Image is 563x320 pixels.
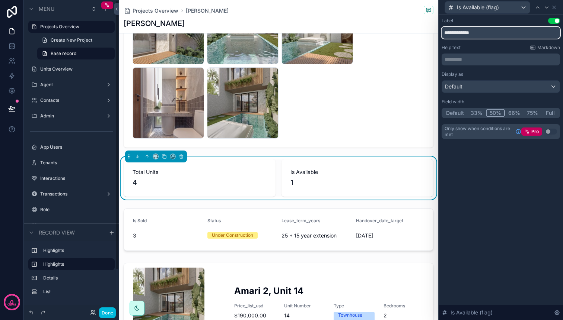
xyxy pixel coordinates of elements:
span: Create New Project [51,37,92,43]
h1: [PERSON_NAME] [124,18,185,29]
a: Base record [37,48,115,59]
div: Label [442,18,453,24]
label: Interactions [40,175,110,181]
span: Markdown [537,45,560,51]
span: Pro [531,129,539,135]
button: 75% [524,109,541,117]
span: Is Available (flag) [457,4,499,11]
span: Only show when conditions are met [445,126,512,138]
p: days [7,301,16,307]
label: Agent Materials [40,222,110,228]
button: Default [443,109,467,117]
a: Markdown [530,45,560,51]
label: Details [43,275,109,281]
label: Transactions [40,191,100,197]
span: 4 [133,177,267,188]
span: 1 [290,177,424,188]
label: Admin [40,113,100,119]
a: Create New Project [37,34,115,46]
div: scrollable content [442,54,560,65]
span: Record view [39,229,75,236]
span: Default [445,83,462,90]
span: Total Units [133,168,267,176]
label: Field width [442,99,464,105]
label: Highlights [43,248,109,253]
label: Help text [442,45,461,51]
label: Highlights [43,261,109,267]
button: Default [442,80,560,93]
span: Menu [39,5,54,13]
button: 33% [467,109,486,117]
button: Is Available (flag) [445,1,530,14]
label: Contacts [40,97,100,103]
button: Full [541,109,559,117]
label: Display as [442,71,463,77]
label: Agent [40,82,100,88]
span: Is Available [290,168,424,176]
button: Done [99,307,116,318]
p: 0 [10,298,13,306]
label: Tenants [40,160,110,166]
button: 50% [486,109,505,117]
span: Projects Overview [133,7,178,14]
a: Projects Overview [124,7,178,14]
span: Base record [51,51,76,56]
label: Units Overview [40,66,110,72]
label: App Users [40,144,110,150]
span: Is Available (flag) [451,309,493,316]
div: scrollable content [24,241,119,305]
label: List [43,289,109,295]
a: [PERSON_NAME] [186,7,229,14]
button: 66% [505,109,524,117]
label: Projects Overview [40,24,110,30]
label: Role [40,207,110,213]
